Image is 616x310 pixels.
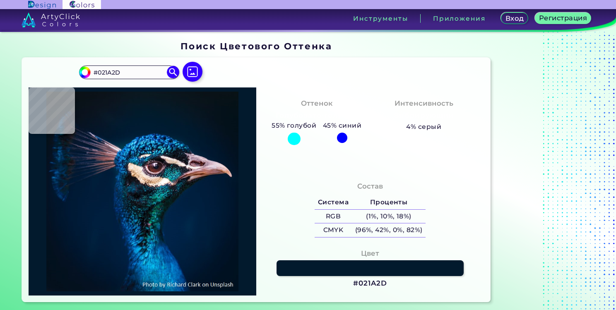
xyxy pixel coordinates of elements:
[33,92,252,291] img: img_pavlin.jpg
[370,198,408,206] ya-tr-span: Проценты
[22,12,80,27] img: logo_artyclick_colors_white.svg
[353,15,408,22] ya-tr-span: Инструменты
[502,13,527,24] a: Вход
[361,249,379,257] ya-tr-span: Цвет
[394,111,454,119] ya-tr-span: Вибрирующий
[406,123,441,131] ya-tr-span: 4% серый
[395,99,453,107] ya-tr-span: Интенсивность
[323,226,344,234] ya-tr-span: CMYK
[272,121,316,129] ya-tr-span: 55% голубой
[28,1,56,9] img: Логотип ArtyClick Design
[183,62,202,82] img: изображение значка
[167,66,179,78] img: поиск значков
[353,279,387,287] ya-tr-span: #021A2D
[318,198,349,206] ya-tr-span: Система
[276,111,357,119] ya-tr-span: Голубовато-голубой
[352,223,426,237] h5: (96%, 42%, 0%, 82%)
[301,99,332,107] ya-tr-span: Оттенок
[538,13,588,24] a: Регистрация
[357,182,383,190] ya-tr-span: Состав
[433,15,485,22] ya-tr-span: Приложения
[91,67,168,78] input: введите цвет..
[323,120,361,131] ya-tr-span: 45% синий
[180,41,332,51] ya-tr-span: Поиск Цветового Оттенка
[506,15,523,22] ya-tr-span: Вход
[326,212,341,220] ya-tr-span: RGB
[541,14,585,22] ya-tr-span: Регистрация
[352,210,426,223] h5: (1%, 10%, 18%)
